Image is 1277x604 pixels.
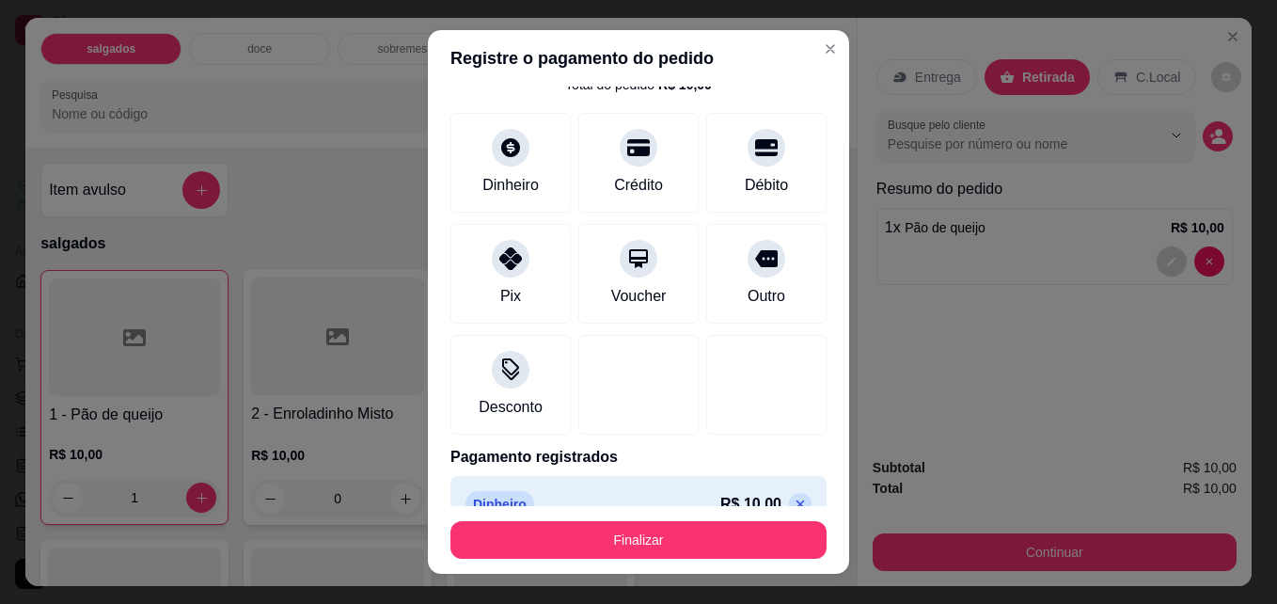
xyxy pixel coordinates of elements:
[465,491,534,517] p: Dinheiro
[720,493,781,516] p: R$ 10,00
[611,285,667,308] div: Voucher
[482,174,539,197] div: Dinheiro
[614,174,663,197] div: Crédito
[745,174,788,197] div: Débito
[815,34,845,64] button: Close
[479,396,543,419] div: Desconto
[500,285,521,308] div: Pix
[428,30,849,87] header: Registre o pagamento do pedido
[450,446,827,469] p: Pagamento registrados
[748,285,785,308] div: Outro
[450,521,827,559] button: Finalizar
